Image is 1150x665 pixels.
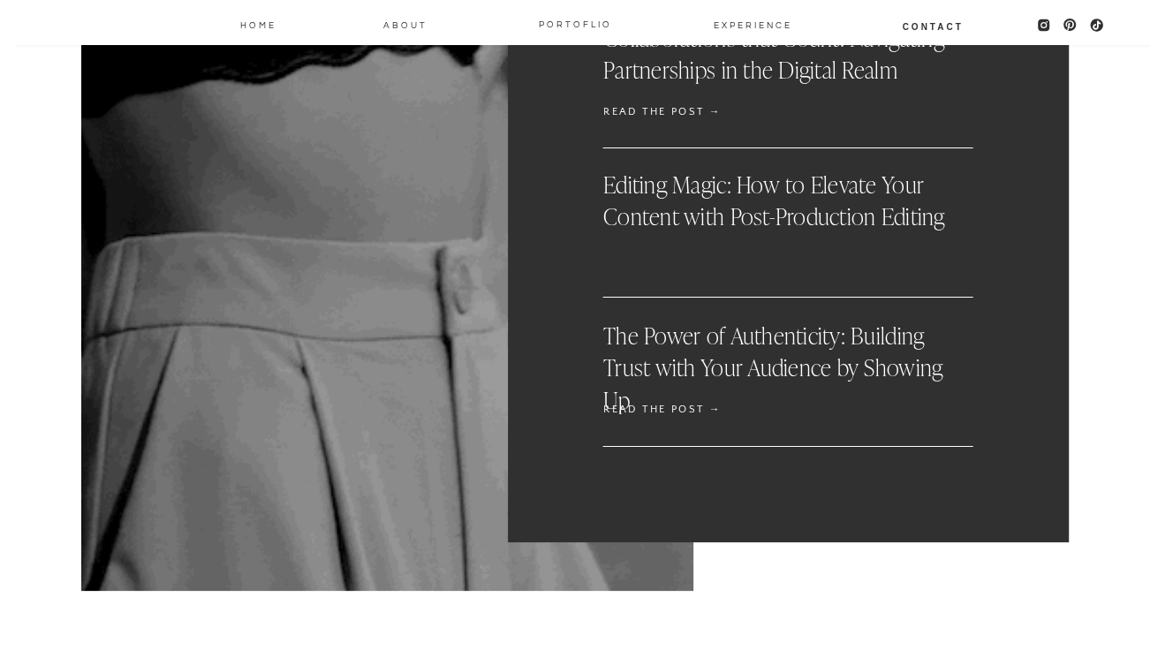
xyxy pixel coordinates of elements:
a: PORTOFLIO [532,16,619,30]
a: EXPERIENCE [714,17,778,31]
p: Collaborations that Count: Navigating Partnerships in the Digital Realm [603,23,973,88]
a: READ THE POST → [603,399,863,417]
p: The Power of Authenticity: Building Trust with Your Audience by Showing Up [603,321,973,386]
a: READ THE POST → [603,248,863,266]
a: Home [238,17,277,31]
a: About [382,17,428,31]
a: Contact [901,19,965,33]
a: read the post → [603,102,863,119]
p: Editing Magic: How to Elevate Your Content with Post-Production Editing [603,170,969,235]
